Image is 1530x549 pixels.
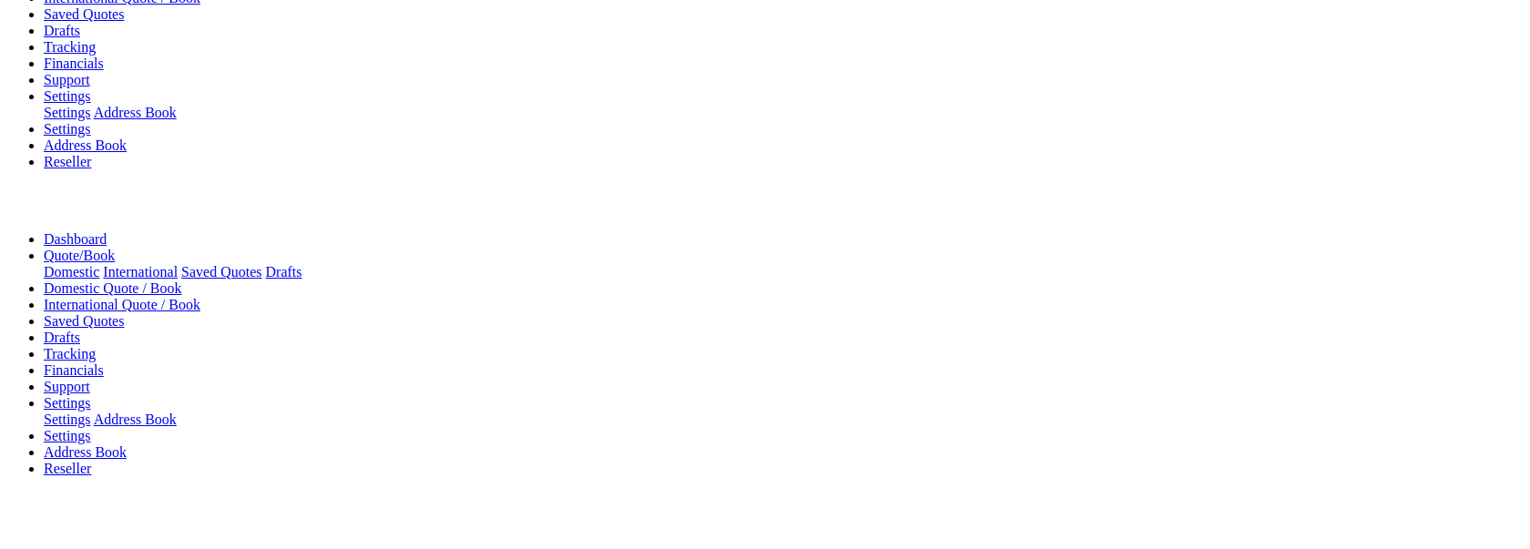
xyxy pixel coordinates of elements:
[44,154,91,169] a: Reseller
[44,428,91,443] a: Settings
[44,395,91,411] a: Settings
[181,264,261,280] a: Saved Quotes
[44,231,107,247] a: Dashboard
[44,379,90,394] a: Support
[44,444,127,460] a: Address Book
[266,264,302,280] a: Drafts
[44,56,104,71] a: Financials
[44,105,1523,121] div: Quote/Book
[44,105,91,120] a: Settings
[44,412,91,427] a: Settings
[44,461,91,476] a: Reseller
[94,105,177,120] a: Address Book
[44,264,99,280] a: Domestic
[44,6,124,22] a: Saved Quotes
[44,72,90,87] a: Support
[94,412,177,427] a: Address Book
[44,88,91,104] a: Settings
[44,264,1523,280] div: Quote/Book
[44,121,91,137] a: Settings
[44,412,1523,428] div: Quote/Book
[44,346,96,361] a: Tracking
[103,264,178,280] a: International
[44,137,127,153] a: Address Book
[44,248,115,263] a: Quote/Book
[44,280,182,296] a: Domestic Quote / Book
[44,23,80,38] a: Drafts
[44,39,96,55] a: Tracking
[44,330,80,345] a: Drafts
[44,297,200,312] a: International Quote / Book
[44,313,124,329] a: Saved Quotes
[44,362,104,378] a: Financials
